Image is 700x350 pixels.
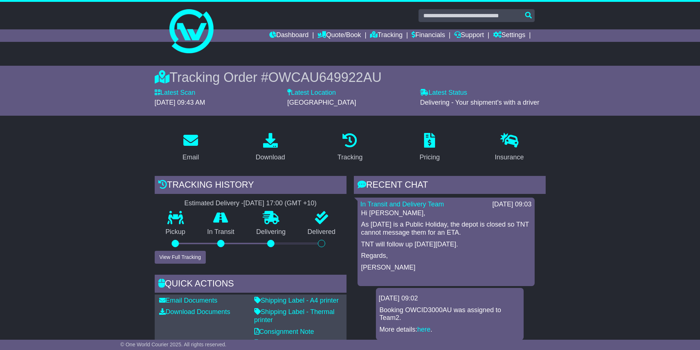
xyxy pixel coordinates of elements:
[361,252,531,260] p: Regards,
[155,89,195,97] label: Latest Scan
[493,29,525,42] a: Settings
[155,99,205,106] span: [DATE] 09:43 AM
[155,69,546,85] div: Tracking Order #
[177,130,204,165] a: Email
[245,228,297,236] p: Delivering
[254,328,314,335] a: Consignment Note
[454,29,484,42] a: Support
[155,228,197,236] p: Pickup
[256,152,285,162] div: Download
[361,221,531,237] p: As [DATE] is a Public Holiday, the depot is closed so TNT cannot message them for an ETA.
[155,199,347,208] div: Estimated Delivery -
[361,241,531,249] p: TNT will follow up [DATE][DATE].
[254,308,335,324] a: Shipping Label - Thermal printer
[380,326,520,334] p: More details: .
[155,176,347,196] div: Tracking history
[354,176,546,196] div: RECENT CHAT
[361,264,531,272] p: [PERSON_NAME]
[415,130,445,165] a: Pricing
[121,342,227,347] span: © One World Courier 2025. All rights reserved.
[159,308,230,315] a: Download Documents
[492,201,532,209] div: [DATE] 09:03
[495,152,524,162] div: Insurance
[269,29,309,42] a: Dashboard
[196,228,245,236] p: In Transit
[287,89,336,97] label: Latest Location
[420,152,440,162] div: Pricing
[287,99,356,106] span: [GEOGRAPHIC_DATA]
[420,99,539,106] span: Delivering - Your shipment's with a driver
[490,130,529,165] a: Insurance
[182,152,199,162] div: Email
[333,130,367,165] a: Tracking
[360,201,444,208] a: In Transit and Delivery Team
[155,275,347,295] div: Quick Actions
[361,209,531,217] p: Hi [PERSON_NAME],
[317,29,361,42] a: Quote/Book
[379,295,521,303] div: [DATE] 09:02
[420,89,467,97] label: Latest Status
[155,251,206,264] button: View Full Tracking
[417,326,431,333] a: here
[251,130,290,165] a: Download
[268,70,381,85] span: OWCAU649922AU
[254,297,339,304] a: Shipping Label - A4 printer
[337,152,362,162] div: Tracking
[159,297,218,304] a: Email Documents
[412,29,445,42] a: Financials
[244,199,317,208] div: [DATE] 17:00 (GMT +10)
[380,306,520,322] p: Booking OWCID3000AU was assigned to Team2.
[370,29,402,42] a: Tracking
[297,228,347,236] p: Delivered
